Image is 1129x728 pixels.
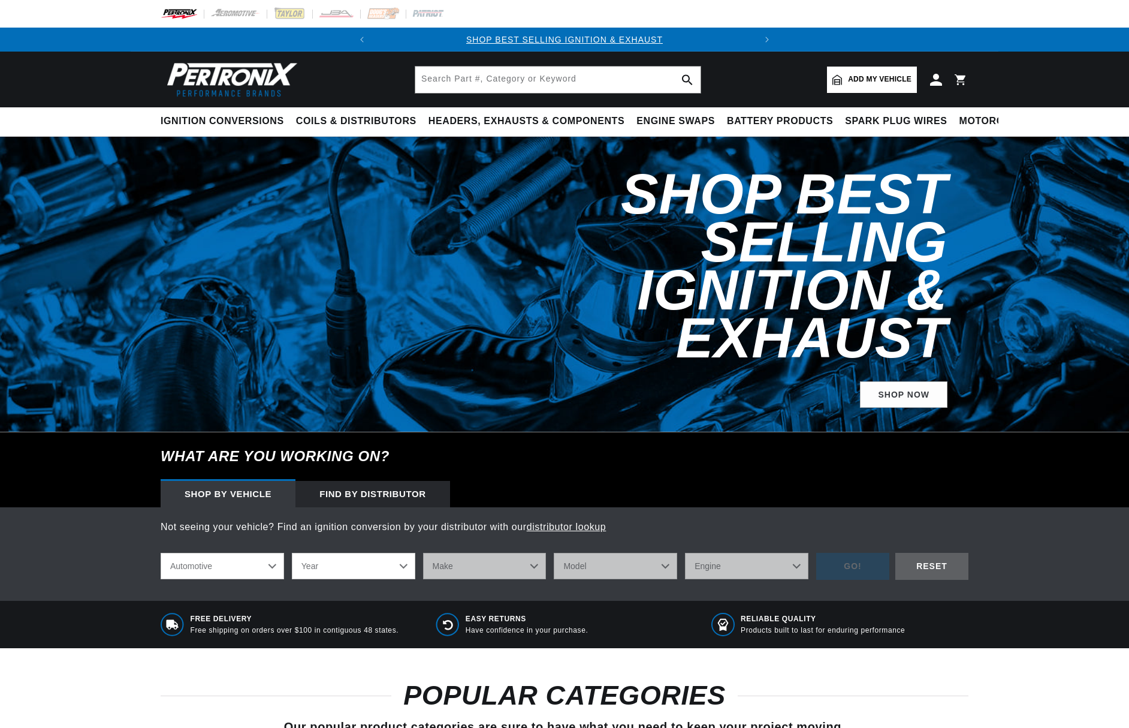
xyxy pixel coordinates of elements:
summary: Headers, Exhausts & Components [422,107,630,136]
summary: Spark Plug Wires [839,107,953,136]
select: Make [423,553,547,579]
p: Products built to last for enduring performance [741,625,905,636]
button: Translation missing: en.sections.announcements.previous_announcement [350,28,374,52]
h2: POPULAR CATEGORIES [161,684,968,707]
div: RESET [895,553,968,580]
summary: Coils & Distributors [290,107,422,136]
p: Free shipping on orders over $100 in contiguous 48 states. [191,625,399,636]
span: RELIABLE QUALITY [741,614,905,624]
summary: Engine Swaps [630,107,721,136]
a: Add my vehicle [827,67,917,93]
h6: What are you working on? [131,432,998,480]
select: Year [292,553,415,579]
summary: Battery Products [721,107,839,136]
span: Engine Swaps [636,115,715,128]
span: Easy Returns [466,614,588,624]
div: Shop by vehicle [161,481,295,507]
select: Model [554,553,677,579]
span: Motorcycle [959,115,1031,128]
select: Ride Type [161,553,284,579]
span: Headers, Exhausts & Components [428,115,624,128]
a: SHOP NOW [860,381,947,408]
button: search button [674,67,701,93]
span: Battery Products [727,115,833,128]
div: Announcement [374,33,755,46]
span: Add my vehicle [848,74,911,85]
span: Spark Plug Wires [845,115,947,128]
span: Coils & Distributors [296,115,416,128]
span: Free Delivery [191,614,399,624]
input: Search Part #, Category or Keyword [415,67,701,93]
button: Translation missing: en.sections.announcements.next_announcement [755,28,779,52]
span: Ignition Conversions [161,115,284,128]
img: Pertronix [161,59,298,100]
slideshow-component: Translation missing: en.sections.announcements.announcement_bar [131,28,998,52]
summary: Motorcycle [953,107,1037,136]
div: 1 of 2 [374,33,755,46]
summary: Ignition Conversions [161,107,290,136]
select: Engine [685,553,808,579]
a: SHOP BEST SELLING IGNITION & EXHAUST [466,35,663,44]
h2: Shop Best Selling Ignition & Exhaust [435,170,947,362]
div: Find by Distributor [295,481,450,507]
p: Not seeing your vehicle? Find an ignition conversion by your distributor with our [161,519,968,535]
a: distributor lookup [527,522,606,532]
p: Have confidence in your purchase. [466,625,588,636]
